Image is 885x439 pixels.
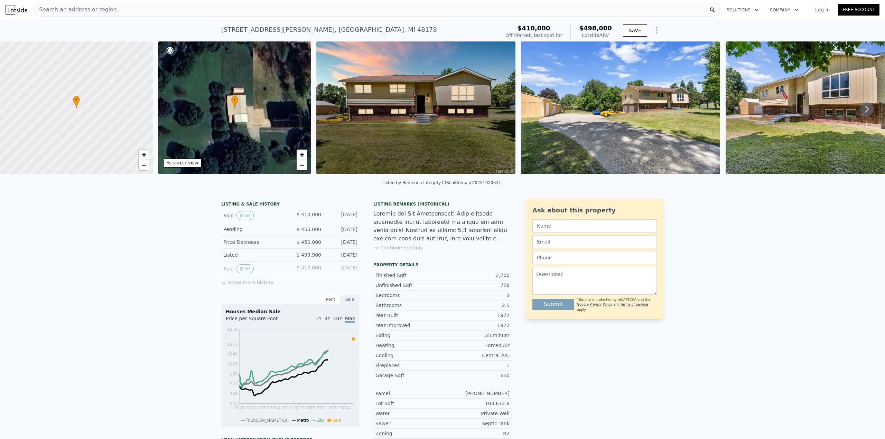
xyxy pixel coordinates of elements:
[579,32,612,39] div: Lotside ARV
[442,410,510,417] div: Private Well
[442,420,510,427] div: Septic Tank
[227,352,238,356] tspan: $148
[518,25,550,32] span: $410,000
[442,332,510,339] div: Aluminum
[373,210,512,243] div: Loremip dol Sit Ametconsect! Adip elitsedd eiusmodte inci ut laboreetd ma aliqua eni adm venia qu...
[221,25,437,35] div: [STREET_ADDRESS][PERSON_NAME] , [GEOGRAPHIC_DATA] , MI 48178
[297,239,321,245] span: $ 450,000
[807,6,838,13] a: Log In
[442,352,510,359] div: Central A/C
[375,322,442,329] div: Year Improved
[297,252,321,258] span: $ 499,900
[442,282,510,289] div: 728
[375,272,442,279] div: Finished Sqft
[73,96,80,108] div: •
[300,161,304,169] span: −
[327,226,357,233] div: [DATE]
[532,206,657,215] div: Ask about this property
[316,316,322,321] span: 1Y
[442,372,510,379] div: 650
[221,201,360,208] div: LISTING & SALE HISTORY
[246,405,257,410] tspan: 2010
[373,244,422,251] button: Continue reading
[442,312,510,319] div: 1972
[373,201,512,207] div: Listing Remarks (Historical)
[375,282,442,289] div: Unfinished Sqft
[234,405,245,410] tspan: 2008
[316,41,515,174] img: Sale: 167240356 Parcel: 43552845
[226,308,355,315] div: Houses Median Sale
[327,251,357,258] div: [DATE]
[173,161,198,166] div: STREET VIEW
[223,226,285,233] div: Pending
[34,6,117,14] span: Search an address or region
[293,405,304,410] tspan: 2017
[223,264,285,273] div: Sold
[317,405,327,410] tspan: 2021
[6,5,27,15] img: Lotside
[230,372,238,376] tspan: $98
[532,219,657,232] input: Name
[227,327,238,332] tspan: $210
[375,342,442,349] div: Heating
[321,295,340,304] div: Rent
[327,211,357,220] div: [DATE]
[838,4,879,16] a: Free Account
[721,4,764,16] button: Solutions
[375,312,442,319] div: Year Built
[623,24,647,37] button: SAVE
[227,342,238,347] tspan: $173
[328,405,339,410] tspan: 2022
[375,430,442,437] div: Zoning
[141,150,146,159] span: +
[270,405,280,410] tspan: 2014
[281,405,292,410] tspan: 2015
[442,292,510,299] div: 3
[345,316,355,323] span: Max
[375,362,442,369] div: Fireplaces
[340,295,360,304] div: Sale
[521,41,720,174] img: Sale: 167240356 Parcel: 43552845
[297,150,307,160] a: Zoom in
[305,405,316,410] tspan: 2019
[579,25,612,32] span: $498,000
[231,96,238,108] div: •
[532,251,657,264] input: Phone
[442,272,510,279] div: 2,200
[139,150,149,160] a: Zoom in
[246,418,289,423] span: [PERSON_NAME] Co.
[333,316,342,321] span: 10Y
[230,391,238,396] tspan: $48
[442,302,510,309] div: 2.5
[223,239,285,246] div: Price Decrease
[226,315,290,326] div: Price per Square Foot
[375,352,442,359] div: Cooling
[532,299,574,310] button: Submit
[139,160,149,170] a: Zoom out
[650,23,664,37] button: Show Options
[327,264,357,273] div: [DATE]
[324,316,330,321] span: 3Y
[223,211,285,220] div: Sold
[442,342,510,349] div: Forced Air
[297,212,321,217] span: $ 410,000
[231,97,238,103] span: •
[375,400,442,407] div: Lot Sqft
[621,303,648,306] a: Terms of Service
[236,211,253,220] button: View historical data
[73,97,80,103] span: •
[375,390,442,397] div: Parcel
[442,390,510,397] div: [PHONE_NUMBER]
[327,239,357,246] div: [DATE]
[227,362,238,366] tspan: $123
[375,332,442,339] div: Siding
[221,276,273,286] button: Show more history
[297,160,307,170] a: Zoom out
[442,430,510,437] div: R2
[300,150,304,159] span: +
[375,410,442,417] div: Water
[442,322,510,329] div: 1972
[375,302,442,309] div: Bathrooms
[340,405,351,410] tspan: 2024
[375,292,442,299] div: Bedrooms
